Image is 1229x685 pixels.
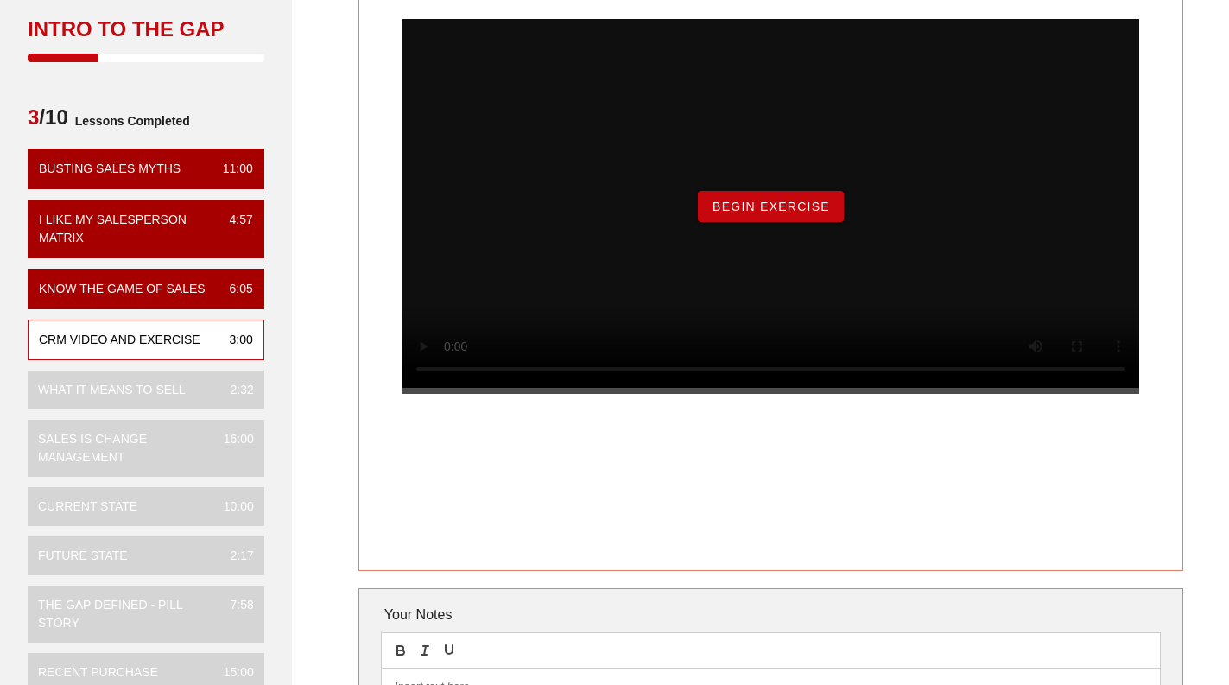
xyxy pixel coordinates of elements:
[216,331,253,349] div: 3:00
[381,598,1161,632] div: Your Notes
[38,381,186,399] div: What it means to sell
[216,280,253,298] div: 6:05
[38,430,210,466] div: Sales is Change Management
[216,211,253,247] div: 4:57
[210,663,254,682] div: 15:00
[210,498,254,516] div: 10:00
[28,105,39,129] span: 3
[28,104,68,138] span: /10
[38,547,128,565] div: Future State
[68,104,190,138] span: Lessons Completed
[39,331,200,349] div: CRM VIDEO and EXERCISE
[38,663,158,682] div: Recent Purchase
[38,498,137,516] div: Current State
[698,191,844,222] button: Begin Exercise
[210,430,254,466] div: 16:00
[28,16,264,43] div: Intro to the Gap
[39,160,181,178] div: Busting Sales Myths
[39,211,216,247] div: I Like My Salesperson Matrix
[217,596,254,632] div: 7:58
[209,160,253,178] div: 11:00
[38,596,217,632] div: The Gap Defined - Pill Story
[217,381,254,399] div: 2:32
[712,200,830,213] span: Begin Exercise
[217,547,254,565] div: 2:17
[39,280,206,298] div: Know the Game of Sales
